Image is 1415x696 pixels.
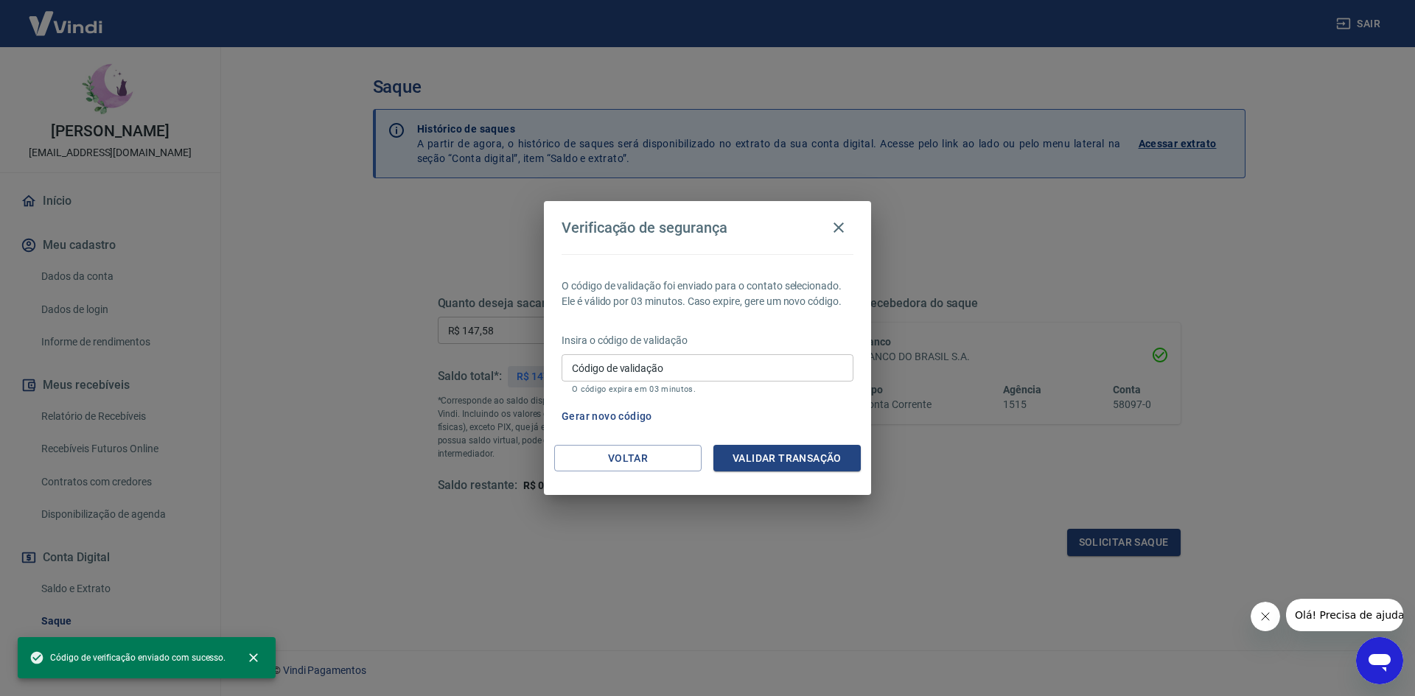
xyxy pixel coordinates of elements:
button: Voltar [554,445,702,472]
span: Olá! Precisa de ajuda? [9,10,124,22]
p: O código de validação foi enviado para o contato selecionado. Ele é válido por 03 minutos. Caso e... [562,278,853,309]
iframe: Mensagem da empresa [1286,599,1403,631]
button: Validar transação [713,445,861,472]
h4: Verificação de segurança [562,219,727,236]
span: Código de verificação enviado com sucesso. [29,650,226,665]
iframe: Botão para abrir a janela de mensagens [1356,637,1403,684]
p: Insira o código de validação [562,333,853,348]
iframe: Fechar mensagem [1251,602,1280,631]
button: close [237,641,270,674]
button: Gerar novo código [556,403,658,430]
p: O código expira em 03 minutos. [572,384,843,394]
